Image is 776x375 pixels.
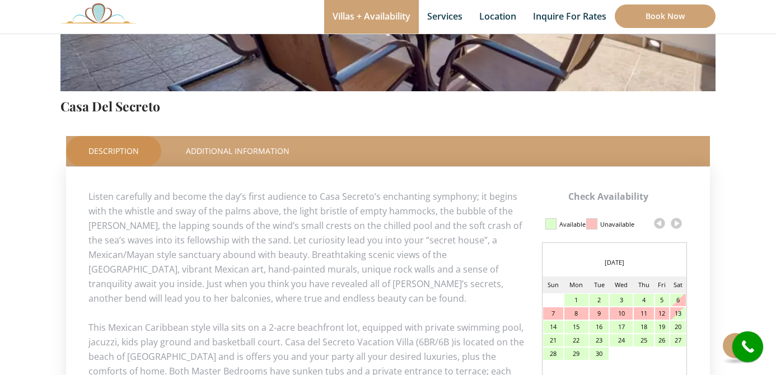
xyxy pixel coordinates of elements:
[655,321,669,333] div: 19
[610,294,633,306] div: 3
[634,334,654,346] div: 25
[564,348,588,360] div: 29
[564,294,588,306] div: 1
[655,276,669,293] td: Fri
[732,331,763,362] a: call
[564,307,588,320] div: 8
[655,294,669,306] div: 5
[670,321,686,333] div: 20
[543,254,686,271] div: [DATE]
[590,294,609,306] div: 2
[670,334,686,346] div: 27
[163,136,312,166] a: Additional Information
[590,348,609,360] div: 30
[543,307,563,320] div: 7
[634,294,654,306] div: 4
[670,307,686,320] div: 13
[543,321,563,333] div: 14
[633,276,655,293] td: Thu
[543,348,563,360] div: 28
[590,321,609,333] div: 16
[590,307,609,320] div: 9
[60,3,137,24] img: Awesome Logo
[655,307,669,320] div: 12
[610,334,633,346] div: 24
[610,321,633,333] div: 17
[735,334,760,359] i: call
[670,294,686,306] div: 6
[60,97,160,115] a: Casa Del Secreto
[615,4,716,28] a: Book Now
[564,276,589,293] td: Mon
[609,276,633,293] td: Wed
[634,321,654,333] div: 18
[564,334,588,346] div: 22
[559,215,586,234] div: Available
[634,307,654,320] div: 11
[88,189,688,306] p: Listen carefully and become the day’s first audience to Casa Secreto’s enchanting symphony; it be...
[564,321,588,333] div: 15
[655,334,669,346] div: 26
[610,307,633,320] div: 10
[543,276,564,293] td: Sun
[600,215,634,234] div: Unavailable
[66,136,161,166] a: Description
[543,334,563,346] div: 21
[670,276,686,293] td: Sat
[590,334,609,346] div: 23
[589,276,609,293] td: Tue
